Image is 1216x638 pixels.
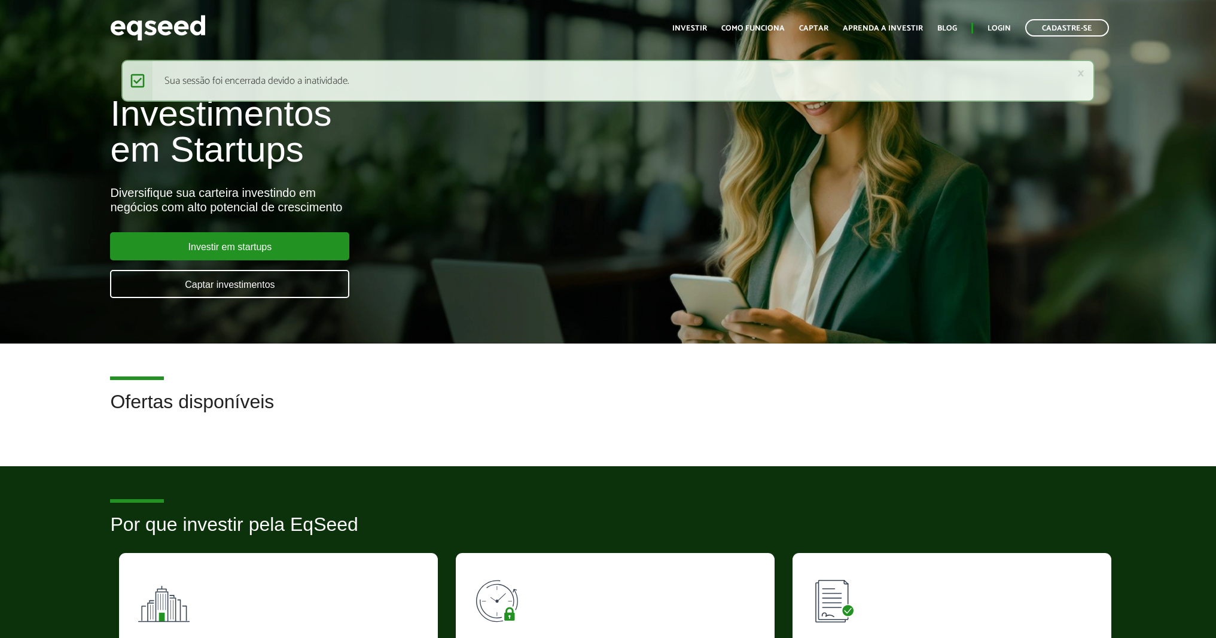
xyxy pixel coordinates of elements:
a: Captar investimentos [110,270,349,298]
img: 90x90_tempo.svg [474,571,528,625]
a: Investir em startups [110,232,349,260]
h1: Investimentos em Startups [110,96,700,168]
a: Aprenda a investir [843,25,923,32]
img: EqSeed [110,12,206,44]
img: 90x90_lista.svg [810,571,864,625]
h2: Por que investir pela EqSeed [110,514,1105,553]
a: Login [988,25,1011,32]
h2: Ofertas disponíveis [110,391,1105,430]
a: × [1077,67,1084,80]
a: Captar [799,25,828,32]
div: Sua sessão foi encerrada devido a inatividade. [121,60,1094,102]
a: Como funciona [721,25,785,32]
a: Investir [672,25,707,32]
a: Blog [937,25,957,32]
img: 90x90_fundos.svg [137,571,191,625]
div: Diversifique sua carteira investindo em negócios com alto potencial de crescimento [110,186,700,214]
a: Cadastre-se [1025,19,1109,37]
